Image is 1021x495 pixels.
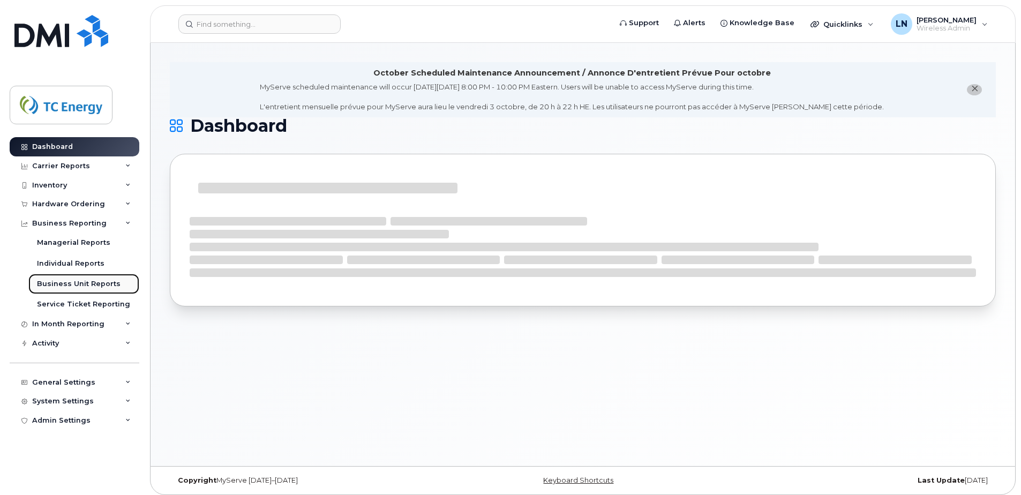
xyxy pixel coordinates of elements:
iframe: Messenger Launcher [974,448,1013,487]
a: Keyboard Shortcuts [543,476,613,484]
div: [DATE] [720,476,996,485]
div: October Scheduled Maintenance Announcement / Annonce D'entretient Prévue Pour octobre [373,67,771,79]
strong: Last Update [918,476,965,484]
button: close notification [967,84,982,95]
div: MyServe [DATE]–[DATE] [170,476,445,485]
div: MyServe scheduled maintenance will occur [DATE][DATE] 8:00 PM - 10:00 PM Eastern. Users will be u... [260,82,884,112]
strong: Copyright [178,476,216,484]
span: Dashboard [190,118,287,134]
